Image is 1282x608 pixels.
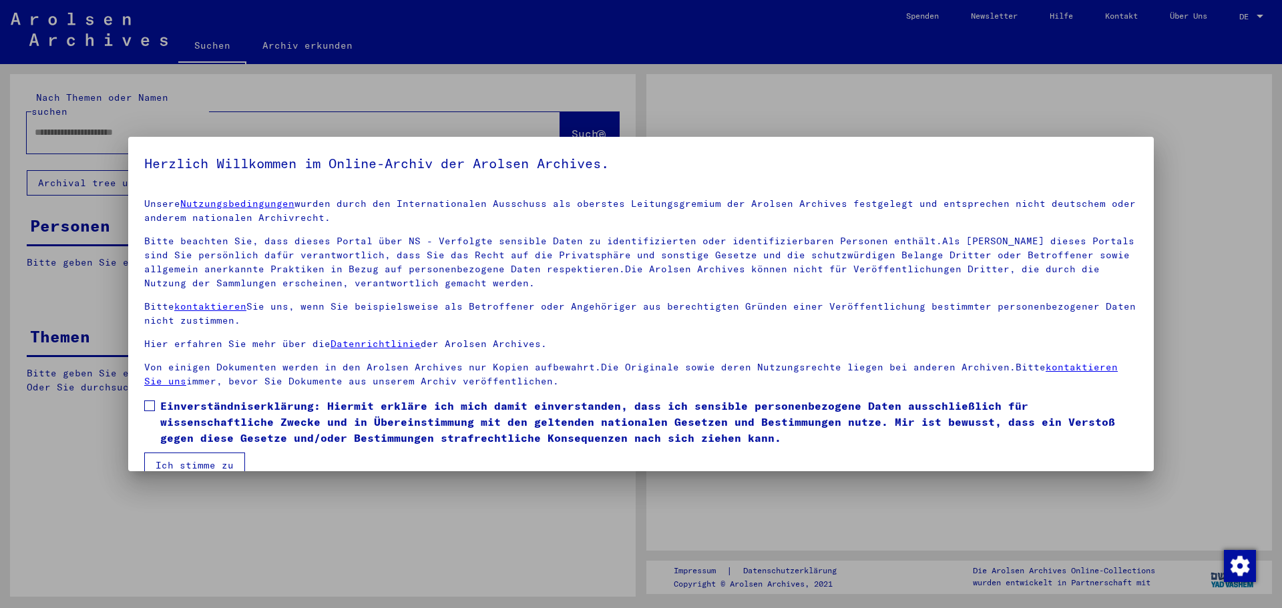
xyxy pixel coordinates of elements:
[174,300,246,312] a: kontaktieren
[331,338,421,350] a: Datenrichtlinie
[144,300,1138,328] p: Bitte Sie uns, wenn Sie beispielsweise als Betroffener oder Angehöriger aus berechtigten Gründen ...
[144,361,1118,387] a: kontaktieren Sie uns
[1223,549,1255,581] div: Zustimmung ändern
[144,197,1138,225] p: Unsere wurden durch den Internationalen Ausschuss als oberstes Leitungsgremium der Arolsen Archiv...
[144,234,1138,290] p: Bitte beachten Sie, dass dieses Portal über NS - Verfolgte sensible Daten zu identifizierten oder...
[144,337,1138,351] p: Hier erfahren Sie mehr über die der Arolsen Archives.
[160,398,1138,446] span: Einverständniserklärung: Hiermit erkläre ich mich damit einverstanden, dass ich sensible personen...
[144,360,1138,388] p: Von einigen Dokumenten werden in den Arolsen Archives nur Kopien aufbewahrt.Die Originale sowie d...
[1224,550,1256,582] img: Zustimmung ändern
[144,153,1138,174] h5: Herzlich Willkommen im Online-Archiv der Arolsen Archives.
[144,452,245,478] button: Ich stimme zu
[180,198,294,210] a: Nutzungsbedingungen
